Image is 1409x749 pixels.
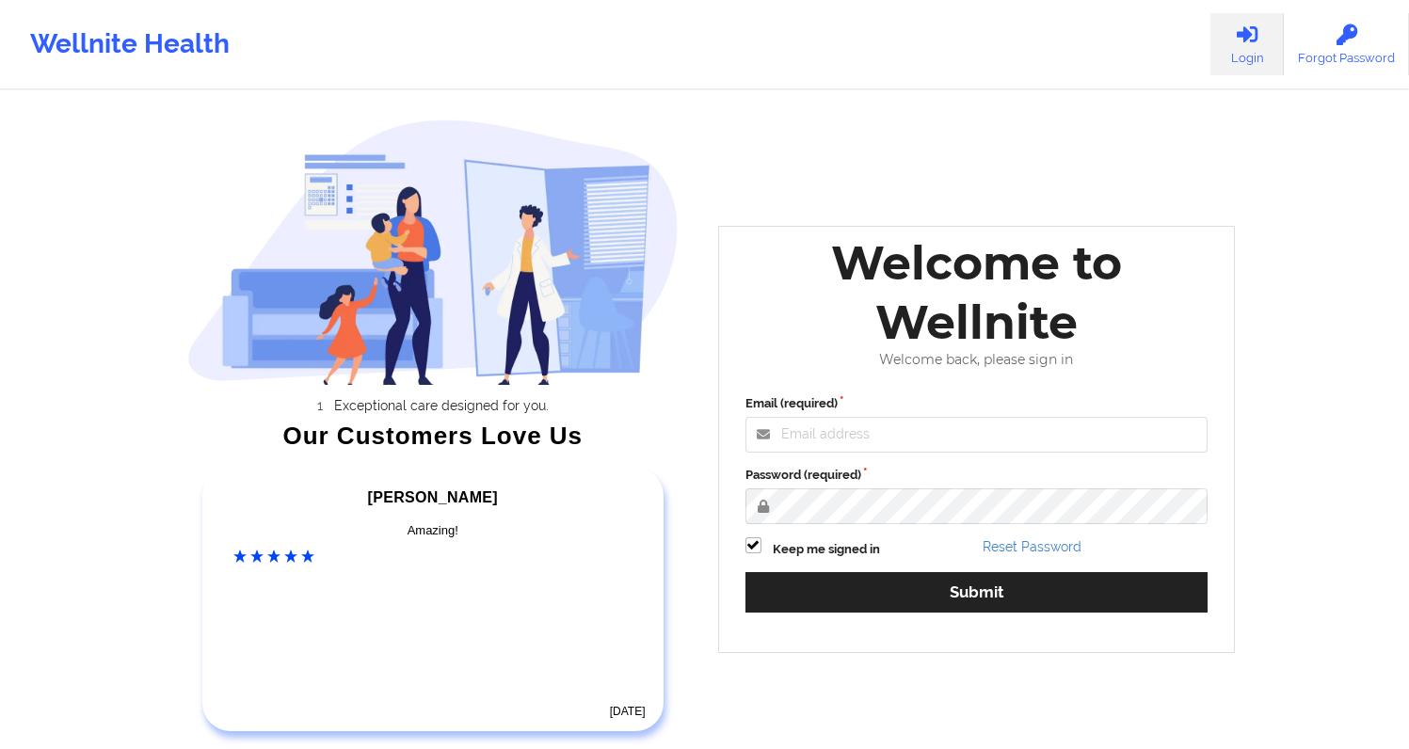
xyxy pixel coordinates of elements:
[1284,13,1409,75] a: Forgot Password
[983,539,1081,554] a: Reset Password
[187,426,679,445] div: Our Customers Love Us
[732,352,1222,368] div: Welcome back, please sign in
[233,521,632,540] div: Amazing!
[368,489,498,505] span: [PERSON_NAME]
[1210,13,1284,75] a: Login
[745,394,1209,413] label: Email (required)
[187,119,679,385] img: wellnite-auth-hero_200.c722682e.png
[773,540,880,559] label: Keep me signed in
[745,417,1209,453] input: Email address
[204,398,679,413] li: Exceptional care designed for you.
[745,572,1209,613] button: Submit
[610,705,646,718] time: [DATE]
[745,466,1209,485] label: Password (required)
[732,233,1222,352] div: Welcome to Wellnite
